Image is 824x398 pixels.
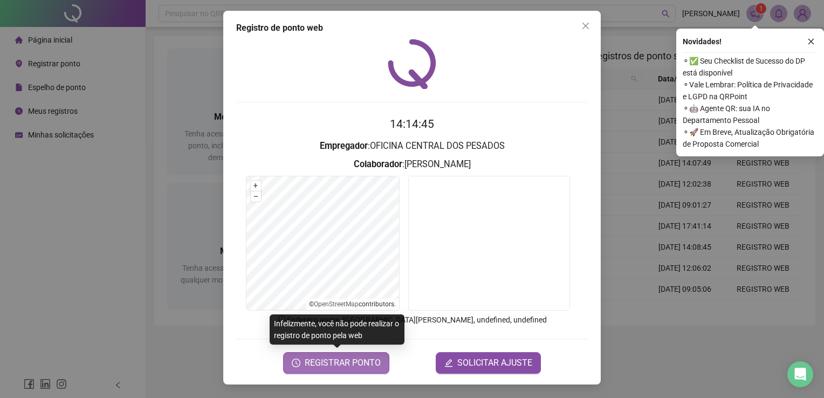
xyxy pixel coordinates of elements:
[683,102,818,126] span: ⚬ 🤖 Agente QR: sua IA no Departamento Pessoal
[683,55,818,79] span: ⚬ ✅ Seu Checklist de Sucesso do DP está disponível
[457,356,532,369] span: SOLICITAR AJUSTE
[270,314,404,345] div: Infelizmente, você não pode realizar o registro de ponto pela web
[251,191,261,202] button: –
[807,38,815,45] span: close
[683,36,722,47] span: Novidades !
[388,39,436,89] img: QRPoint
[314,300,359,308] a: OpenStreetMap
[577,17,594,35] button: Close
[283,352,389,374] button: REGISTRAR PONTO
[292,359,300,367] span: clock-circle
[309,300,396,308] li: © contributors.
[787,361,813,387] div: Open Intercom Messenger
[251,181,261,191] button: +
[436,352,541,374] button: editSOLICITAR AJUSTE
[444,359,453,367] span: edit
[354,159,402,169] strong: Colaborador
[581,22,590,30] span: close
[683,79,818,102] span: ⚬ Vale Lembrar: Política de Privacidade e LGPD na QRPoint
[305,356,381,369] span: REGISTRAR PONTO
[236,139,588,153] h3: : OFICINA CENTRAL DOS PESADOS
[683,126,818,150] span: ⚬ 🚀 Em Breve, Atualização Obrigatória de Proposta Comercial
[236,157,588,171] h3: : [PERSON_NAME]
[236,22,588,35] div: Registro de ponto web
[236,314,588,326] p: Endereço aprox. : [GEOGRAPHIC_DATA][PERSON_NAME], undefined, undefined
[320,141,368,151] strong: Empregador
[390,118,434,131] time: 14:14:45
